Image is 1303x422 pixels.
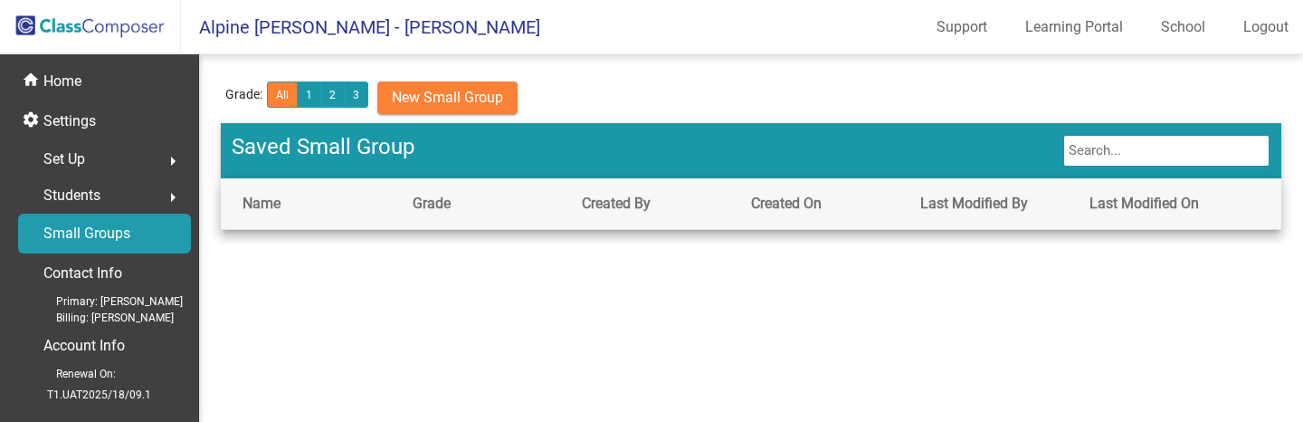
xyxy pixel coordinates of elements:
span: Saved Small Group [232,134,414,162]
p: Home [43,71,81,92]
a: School [1146,13,1220,42]
button: 2 [320,82,345,108]
div: Created By [582,193,667,215]
div: Grade [413,193,451,215]
p: Settings [43,110,96,132]
button: 1 [297,82,321,108]
a: Support [922,13,1002,42]
button: New Small Group [377,82,518,114]
span: New Small Group [392,89,503,106]
a: Logout [1229,13,1303,42]
span: Alpine [PERSON_NAME] - [PERSON_NAME] [181,13,540,42]
span: Primary: [PERSON_NAME] [27,293,183,310]
div: Last Modified By [920,193,1028,215]
div: Name [243,193,297,215]
mat-icon: settings [22,110,43,132]
p: Account Info [43,333,125,359]
mat-icon: arrow_right [162,187,184,208]
div: Last Modified By [920,193,1044,215]
div: Grade [413,193,467,215]
span: Grade: [225,82,262,123]
mat-icon: arrow_right [162,150,184,172]
div: Created On [751,193,822,215]
div: Name [243,193,281,215]
div: Created On [751,193,838,215]
div: Created By [582,193,651,215]
span: Students [43,183,100,208]
p: Small Groups [43,221,130,246]
button: 3 [344,82,368,108]
input: Search... [1062,134,1270,168]
p: Contact Info [43,261,122,286]
button: All [267,82,298,108]
span: Billing: [PERSON_NAME] [27,310,174,326]
span: Set Up [43,147,85,172]
span: Renewal On: [27,366,116,382]
div: Last Modified On [1089,193,1215,215]
mat-icon: home [22,71,43,92]
div: Last Modified On [1089,193,1199,215]
a: Learning Portal [1011,13,1137,42]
